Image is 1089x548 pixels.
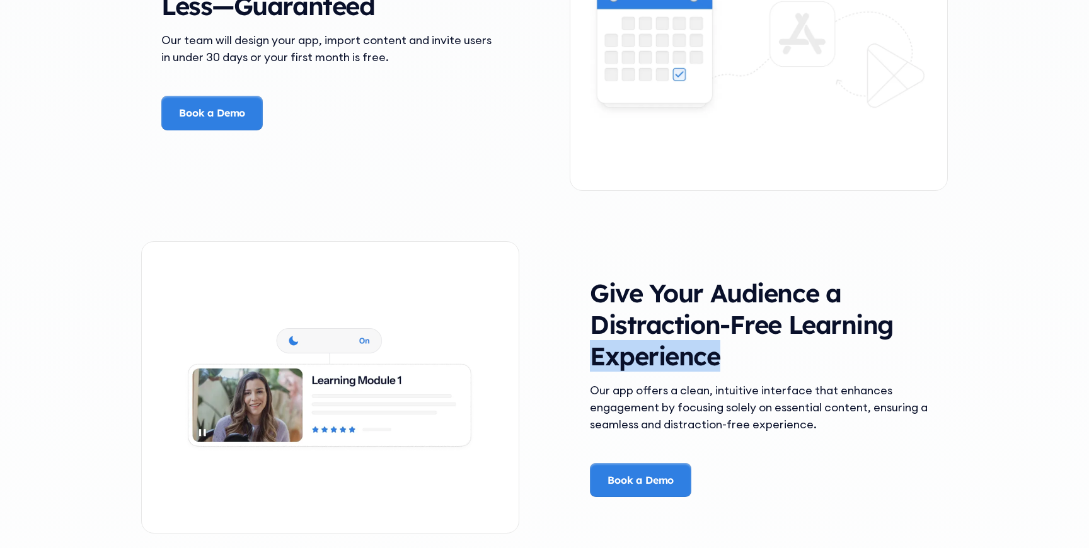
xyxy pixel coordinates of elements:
[161,96,263,130] a: Book a Demo
[590,277,928,372] h3: Give Your Audience a Distraction-Free Learning Experience
[142,304,519,470] img: An illustration of disctraction-free learning
[590,463,691,497] a: Book a Demo
[590,382,928,433] div: Our app offers a clean, intuitive interface that enhances engagement by focusing solely on essent...
[161,31,499,66] div: Our team will design your app, import content and invite users in under 30 days or your first mon...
